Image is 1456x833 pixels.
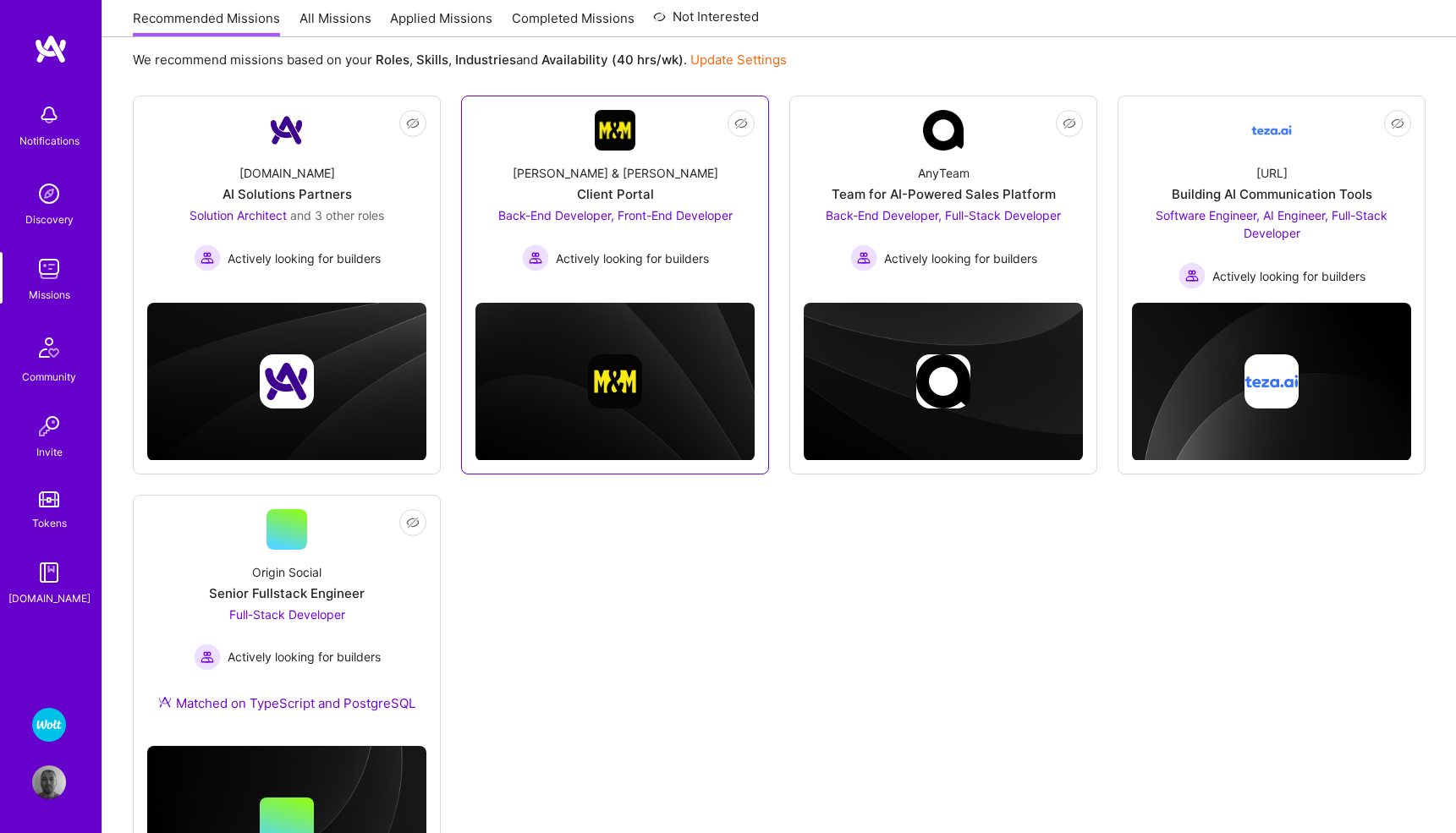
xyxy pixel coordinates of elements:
[690,52,787,68] a: Update Settings
[147,509,426,732] a: Origin SocialSenior Fullstack EngineerFull-Stack Developer Actively looking for buildersActively ...
[406,117,420,130] i: icon EyeClosed
[22,368,76,386] div: Community
[36,443,63,461] div: Invite
[32,98,66,132] img: bell
[1244,354,1299,408] img: Company logo
[158,694,415,712] div: Matched on TypeScript and PostgreSQL
[1063,117,1076,130] i: icon EyeClosed
[595,110,635,151] img: Company Logo
[266,110,307,151] img: Company Logo
[1391,117,1404,130] i: icon EyeClosed
[158,695,172,709] img: Ateam Purple Icon
[513,164,718,182] div: [PERSON_NAME] & [PERSON_NAME]
[390,9,492,37] a: Applied Missions
[498,208,733,222] span: Back-End Developer, Front-End Developer
[28,765,70,799] a: User Avatar
[734,117,748,130] i: icon EyeClosed
[884,249,1037,267] span: Actively looking for builders
[209,584,365,602] div: Senior Fullstack Engineer
[29,286,70,304] div: Missions
[918,164,970,182] div: AnyTeam
[1172,185,1372,203] div: Building AI Communication Tools
[512,9,635,37] a: Completed Missions
[32,514,67,532] div: Tokens
[32,252,66,286] img: teamwork
[194,244,221,271] img: Actively looking for builders
[804,303,1083,461] img: cover
[34,34,68,64] img: logo
[239,164,335,182] div: [DOMAIN_NAME]
[252,563,321,581] div: Origin Social
[223,185,352,203] div: AI Solutions Partners
[1212,267,1365,285] span: Actively looking for builders
[1132,110,1411,289] a: Company Logo[URL]Building AI Communication ToolsSoftware Engineer, AI Engineer, Full-Stack Develo...
[228,648,381,666] span: Actively looking for builders
[1156,208,1387,240] span: Software Engineer, AI Engineer, Full-Stack Developer
[299,9,371,37] a: All Missions
[406,516,420,529] i: icon EyeClosed
[804,110,1083,278] a: Company LogoAnyTeamTeam for AI-Powered Sales PlatformBack-End Developer, Full-Stack Developer Act...
[455,52,516,68] b: Industries
[522,244,549,271] img: Actively looking for builders
[29,327,69,368] img: Community
[290,208,384,222] span: and 3 other roles
[475,303,755,461] img: cover
[39,491,59,507] img: tokens
[1251,110,1292,151] img: Company Logo
[32,177,66,211] img: discovery
[260,354,314,408] img: Company logo
[1132,303,1411,461] img: cover
[194,644,221,671] img: Actively looking for builders
[229,607,345,622] span: Full-Stack Developer
[32,765,66,799] img: User Avatar
[32,708,66,742] img: Wolt - Fintech: Payments Expansion Team
[556,249,709,267] span: Actively looking for builders
[832,185,1056,203] div: Team for AI-Powered Sales Platform
[1256,164,1288,182] div: [URL]
[588,354,642,408] img: Company logo
[475,110,755,278] a: Company Logo[PERSON_NAME] & [PERSON_NAME]Client PortalBack-End Developer, Front-End Developer Act...
[32,409,66,443] img: Invite
[32,556,66,589] img: guide book
[850,244,877,271] img: Actively looking for builders
[8,589,91,607] div: [DOMAIN_NAME]
[923,110,964,151] img: Company Logo
[577,185,654,203] div: Client Portal
[133,51,787,69] p: We recommend missions based on your , , and .
[916,354,970,408] img: Company logo
[826,208,1061,222] span: Back-End Developer, Full-Stack Developer
[416,52,448,68] b: Skills
[25,211,74,228] div: Discovery
[28,708,70,742] a: Wolt - Fintech: Payments Expansion Team
[19,132,80,150] div: Notifications
[228,249,381,267] span: Actively looking for builders
[1179,262,1206,289] img: Actively looking for builders
[376,52,409,68] b: Roles
[147,303,426,461] img: cover
[190,208,287,222] span: Solution Architect
[541,52,684,68] b: Availability (40 hrs/wk)
[653,7,759,37] a: Not Interested
[147,110,426,278] a: Company Logo[DOMAIN_NAME]AI Solutions PartnersSolution Architect and 3 other rolesActively lookin...
[133,9,280,37] a: Recommended Missions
